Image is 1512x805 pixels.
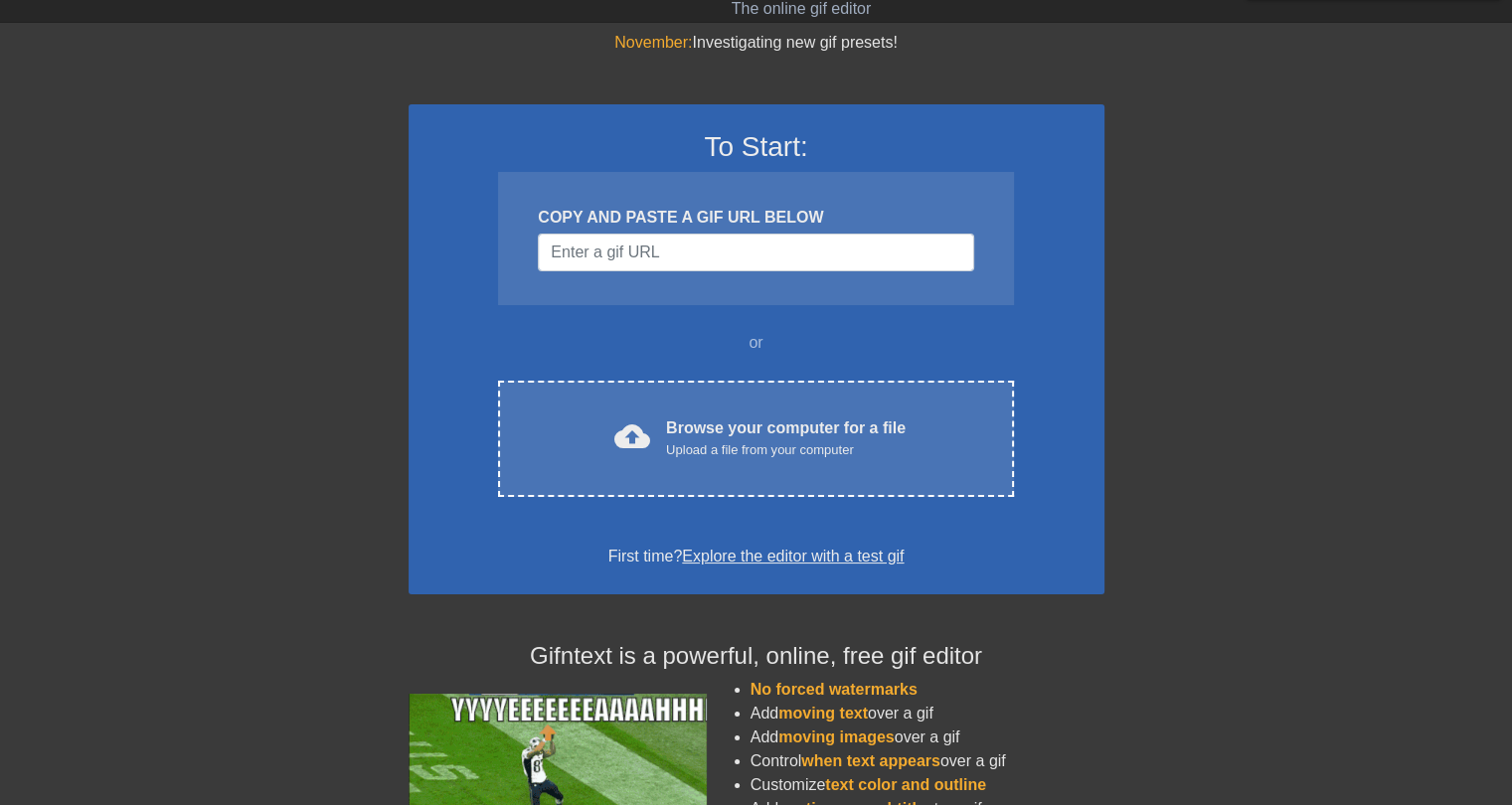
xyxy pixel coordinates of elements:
input: Username [538,234,973,271]
div: First time? [434,545,1079,568]
div: Investigating new gif presets! [409,31,1104,55]
li: Add over a gif [751,702,1104,725]
a: Explore the editor with a test gif [682,548,904,564]
li: Customize [751,773,1104,797]
span: No forced watermarks [751,681,918,698]
div: or [460,331,1053,355]
h3: To Start: [434,130,1079,164]
li: Control over a gif [751,749,1104,773]
li: Add over a gif [751,725,1104,749]
span: November: [614,34,692,51]
div: Browse your computer for a file [666,416,906,460]
span: moving text [778,705,868,722]
span: moving images [778,728,894,745]
span: when text appears [801,752,940,769]
div: COPY AND PASTE A GIF URL BELOW [538,206,973,230]
h4: Gifntext is a powerful, online, free gif editor [409,642,1104,671]
div: Upload a file from your computer [666,440,906,460]
span: text color and outline [825,776,986,793]
span: cloud_upload [614,418,650,454]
